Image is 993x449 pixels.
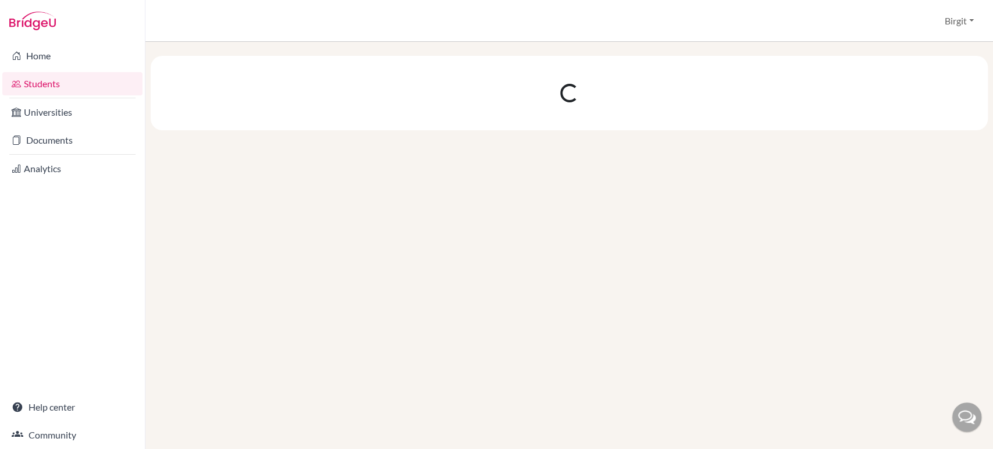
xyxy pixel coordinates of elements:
span: Help [26,8,50,19]
a: Universities [2,101,143,124]
a: Home [2,44,143,67]
a: Help center [2,395,143,419]
img: Bridge-U [9,12,56,30]
a: Analytics [2,157,143,180]
a: Students [2,72,143,95]
a: Documents [2,129,143,152]
a: Community [2,423,143,447]
button: Birgit [939,10,979,32]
